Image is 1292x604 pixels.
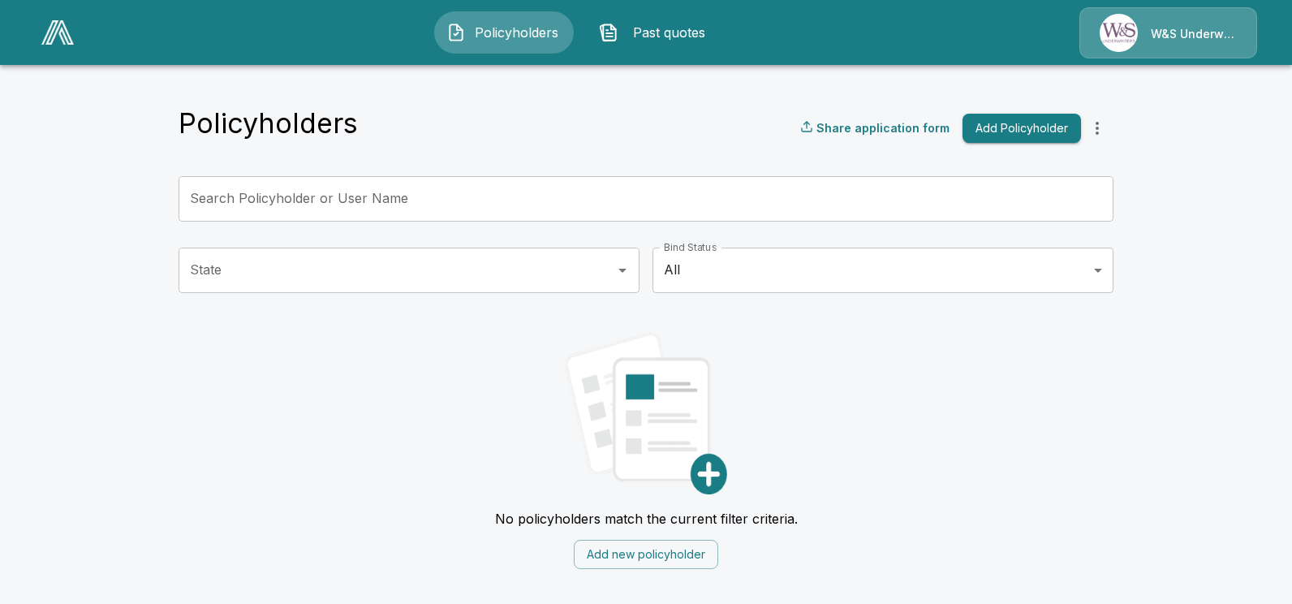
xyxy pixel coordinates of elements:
[41,20,74,45] img: AA Logo
[652,248,1113,293] div: All
[664,240,717,254] label: Bind Status
[816,119,950,136] p: Share application form
[963,114,1081,144] button: Add Policyholder
[495,511,798,527] p: No policyholders match the current filter criteria.
[574,540,718,570] button: Add new policyholder
[446,23,466,42] img: Policyholders Icon
[472,23,562,42] span: Policyholders
[574,546,718,562] a: Add new policyholder
[587,11,726,54] button: Past quotes IconPast quotes
[611,259,634,282] button: Open
[1081,112,1113,145] button: more
[625,23,714,42] span: Past quotes
[956,114,1081,144] a: Add Policyholder
[179,106,358,140] h4: Policyholders
[434,11,574,54] button: Policyholders IconPolicyholders
[599,23,618,42] img: Past quotes Icon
